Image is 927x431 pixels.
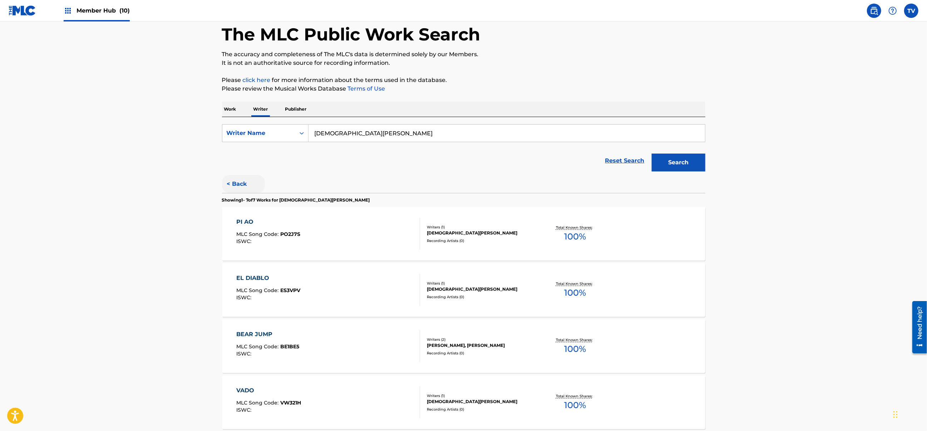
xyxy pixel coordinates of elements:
div: Writers ( 1 ) [427,393,535,398]
span: ISWC : [236,294,253,301]
p: Total Known Shares: [556,393,594,399]
button: < Back [222,175,265,193]
span: PO2J7S [280,231,300,237]
h1: The MLC Public Work Search [222,24,480,45]
span: ES3VPV [280,287,300,294]
div: [DEMOGRAPHIC_DATA][PERSON_NAME] [427,286,535,292]
p: Please for more information about the terms used in the database. [222,76,705,84]
div: Recording Artists ( 0 ) [427,294,535,300]
form: Search Form [222,124,705,175]
div: Writers ( 1 ) [427,281,535,286]
p: Showing 1 - 7 of 7 Works for [DEMOGRAPHIC_DATA][PERSON_NAME] [222,197,370,203]
a: EL DIABLOMLC Song Code:ES3VPVISWC:Writers (1)[DEMOGRAPHIC_DATA][PERSON_NAME]Recording Artists (0)... [222,263,705,317]
div: Help [886,4,900,18]
a: VADOMLC Song Code:VW321HISWC:Writers (1)[DEMOGRAPHIC_DATA][PERSON_NAME]Recording Artists (0)Total... [222,376,705,429]
a: BEAR JUMPMLC Song Code:BE1BE5ISWC:Writers (2)[PERSON_NAME], [PERSON_NAME]Recording Artists (0)Tot... [222,319,705,373]
span: MLC Song Code : [236,343,280,350]
iframe: Chat Widget [891,397,927,431]
p: Publisher [283,102,309,117]
div: Writer Name [227,129,291,137]
span: 100 % [564,399,586,412]
span: ISWC : [236,238,253,244]
div: [DEMOGRAPHIC_DATA][PERSON_NAME] [427,230,535,236]
a: PI AOMLC Song Code:PO2J7SISWC:Writers (1)[DEMOGRAPHIC_DATA][PERSON_NAME]Recording Artists (0)Tota... [222,207,705,261]
div: Recording Artists ( 0 ) [427,350,535,356]
div: BEAR JUMP [236,330,299,339]
a: Reset Search [602,153,648,169]
div: Ziehen [893,404,898,425]
p: The accuracy and completeness of The MLC's data is determined solely by our Members. [222,50,705,59]
div: Chat-Widget [891,397,927,431]
span: MLC Song Code : [236,231,280,237]
div: EL DIABLO [236,274,300,282]
div: Writers ( 1 ) [427,224,535,230]
p: It is not an authoritative source for recording information. [222,59,705,67]
div: Writers ( 2 ) [427,337,535,342]
span: MLC Song Code : [236,399,280,406]
span: ISWC : [236,407,253,413]
div: VADO [236,386,301,395]
p: Total Known Shares: [556,225,594,230]
a: Public Search [867,4,881,18]
div: Recording Artists ( 0 ) [427,407,535,412]
a: Terms of Use [346,85,385,92]
span: (10) [119,7,130,14]
span: 100 % [564,230,586,243]
span: BE1BE5 [280,343,299,350]
span: 100 % [564,286,586,299]
span: 100 % [564,343,586,355]
img: Top Rightsholders [64,6,72,15]
p: Total Known Shares: [556,281,594,286]
p: Total Known Shares: [556,337,594,343]
div: Recording Artists ( 0 ) [427,238,535,243]
div: [PERSON_NAME], [PERSON_NAME] [427,342,535,349]
div: User Menu [904,4,918,18]
button: Search [652,154,705,171]
a: click here [243,77,271,83]
img: MLC Logo [9,5,36,16]
p: Work [222,102,238,117]
span: ISWC : [236,350,253,357]
img: search [870,6,878,15]
iframe: Resource Center [907,299,927,356]
p: Please review the Musical Works Database [222,84,705,93]
p: Writer [251,102,270,117]
span: VW321H [280,399,301,406]
span: Member Hub [77,6,130,15]
div: [DEMOGRAPHIC_DATA][PERSON_NAME] [427,398,535,405]
img: help [888,6,897,15]
div: PI AO [236,218,300,226]
span: MLC Song Code : [236,287,280,294]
